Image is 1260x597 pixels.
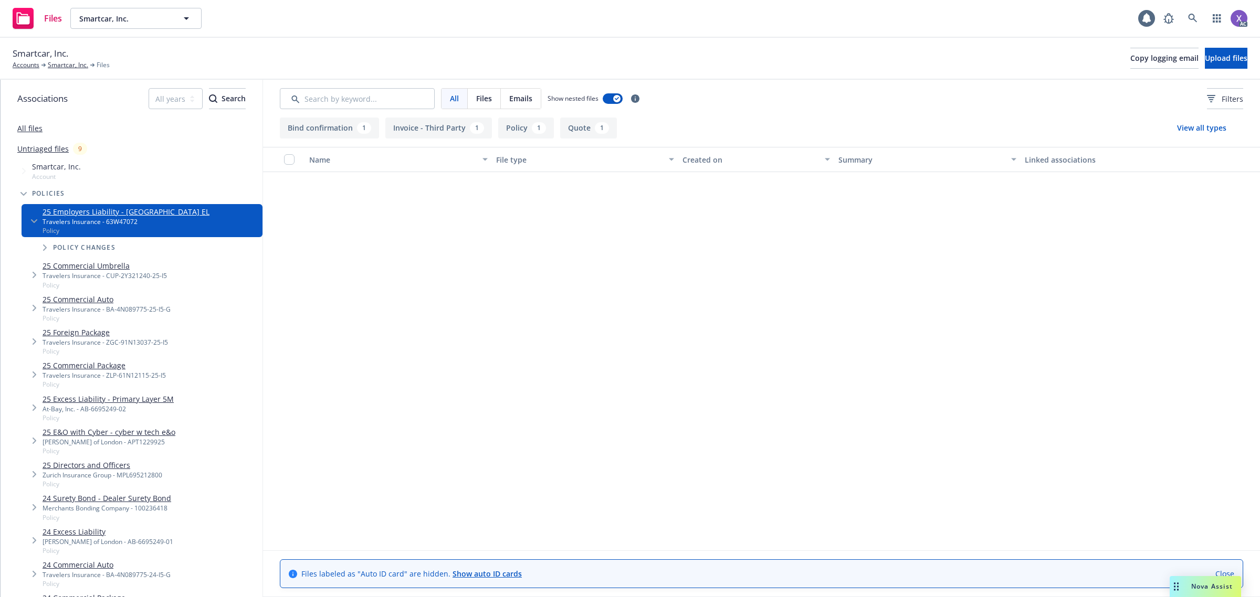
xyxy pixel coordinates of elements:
[560,118,617,138] button: Quote
[1170,576,1183,597] div: Drag to move
[496,154,663,165] div: File type
[43,446,175,455] span: Policy
[1205,48,1247,69] button: Upload files
[1207,88,1243,109] button: Filters
[43,413,174,422] span: Policy
[1025,154,1203,165] div: Linked associations
[595,122,609,134] div: 1
[43,294,171,305] a: 25 Commercial Auto
[43,338,168,347] div: Travelers Insurance - ZGC-91N13037-25-I5
[492,147,679,172] button: File type
[209,94,217,103] svg: Search
[13,60,39,70] a: Accounts
[1160,118,1243,138] button: View all types
[43,513,171,522] span: Policy
[498,118,554,138] button: Policy
[43,260,167,271] a: 25 Commercial Umbrella
[548,94,598,103] span: Show nested files
[476,93,492,104] span: Files
[8,4,66,33] a: Files
[43,493,171,504] a: 24 Surety Bond - Dealer Surety Bond
[97,60,110,70] span: Files
[1222,93,1243,104] span: Filters
[1182,8,1203,29] a: Search
[209,88,246,109] button: SearchSearch
[1231,10,1247,27] img: photo
[532,122,546,134] div: 1
[309,154,476,165] div: Name
[32,172,81,181] span: Account
[43,537,173,546] div: [PERSON_NAME] of London - AB-6695249-01
[43,206,209,217] a: 25 Employers Liability - [GEOGRAPHIC_DATA] EL
[1207,93,1243,104] span: Filters
[43,471,162,479] div: Zurich Insurance Group - MPL695212800
[43,327,168,338] a: 25 Foreign Package
[838,154,1005,165] div: Summary
[43,371,166,380] div: Travelers Insurance - ZLP-61N12115-25-I5
[43,281,167,290] span: Policy
[43,380,166,389] span: Policy
[73,143,87,155] div: 9
[1206,8,1227,29] a: Switch app
[43,570,171,579] div: Travelers Insurance - BA-4N089775-24-I5-G
[43,579,171,588] span: Policy
[43,226,209,235] span: Policy
[678,147,834,172] button: Created on
[43,504,171,513] div: Merchants Bonding Company - 100236418
[43,271,167,280] div: Travelers Insurance - CUP-2Y321240-25-I5
[43,438,175,446] div: [PERSON_NAME] of London - APT1229925
[43,347,168,356] span: Policy
[284,154,295,165] input: Select all
[209,89,246,109] div: Search
[280,118,379,138] button: Bind confirmation
[79,13,170,24] span: Smartcar, Inc.
[13,47,68,60] span: Smartcar, Inc.
[301,568,522,579] span: Files labeled as "Auto ID card" are hidden.
[70,8,202,29] button: Smartcar, Inc.
[1170,576,1241,597] button: Nova Assist
[834,147,1021,172] button: Summary
[43,360,166,371] a: 25 Commercial Package
[43,460,162,471] a: 25 Directors and Officers
[44,14,62,23] span: Files
[43,393,174,404] a: 25 Excess Liability - Primary Layer 5M
[43,427,175,438] a: 25 E&O with Cyber - cyber w tech e&o
[453,569,522,579] a: Show auto ID cards
[43,546,173,555] span: Policy
[1130,48,1199,69] button: Copy logging email
[32,161,81,172] span: Smartcar, Inc.
[470,122,484,134] div: 1
[1215,568,1234,579] a: Close
[53,244,115,251] span: Policy changes
[509,93,532,104] span: Emails
[43,314,171,323] span: Policy
[17,123,43,133] a: All files
[43,217,209,226] div: Travelers Insurance - 63W47072
[385,118,492,138] button: Invoice - Third Party
[43,479,162,488] span: Policy
[48,60,88,70] a: Smartcar, Inc.
[450,93,459,104] span: All
[1021,147,1207,172] button: Linked associations
[1191,582,1233,591] span: Nova Assist
[32,190,65,197] span: Policies
[1158,8,1179,29] a: Report a Bug
[43,404,174,413] div: At-Bay, Inc. - AB-6695249-02
[43,305,171,314] div: Travelers Insurance - BA-4N089775-25-I5-G
[1205,53,1247,63] span: Upload files
[305,147,492,172] button: Name
[43,526,173,537] a: 24 Excess Liability
[357,122,371,134] div: 1
[682,154,818,165] div: Created on
[1130,53,1199,63] span: Copy logging email
[43,559,171,570] a: 24 Commercial Auto
[280,88,435,109] input: Search by keyword...
[17,143,69,154] a: Untriaged files
[17,92,68,105] span: Associations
